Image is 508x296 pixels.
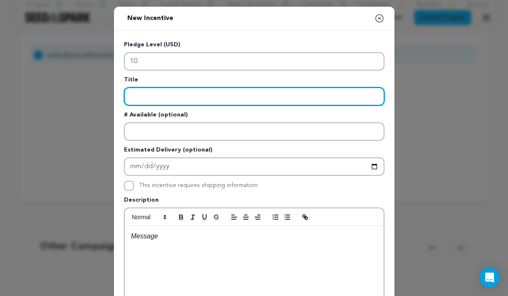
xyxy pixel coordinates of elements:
p: Title [124,76,384,87]
label: This incentive requires shipping information [139,182,258,188]
p: Estimated Delivery (optional) [124,146,384,157]
input: Enter title [124,87,384,106]
input: Enter Estimated Delivery [124,157,384,176]
p: # Available (optional) [124,111,384,122]
p: Description [124,196,384,207]
h2: New Incentive [124,10,177,27]
p: Pledge Level (USD) [124,40,384,52]
div: Open Intercom Messenger [480,268,500,288]
input: Enter level [124,52,384,71]
input: Enter number available [124,122,384,141]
